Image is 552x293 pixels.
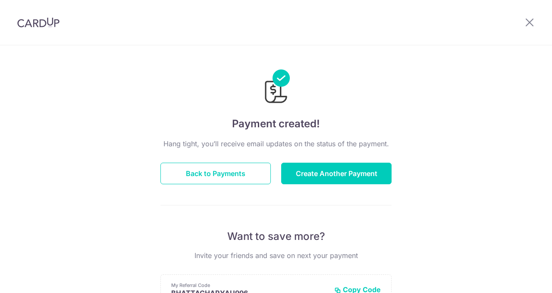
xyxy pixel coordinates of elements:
[281,163,392,184] button: Create Another Payment
[262,69,290,106] img: Payments
[160,139,392,149] p: Hang tight, you’ll receive email updates on the status of the payment.
[160,250,392,261] p: Invite your friends and save on next your payment
[171,282,327,289] p: My Referral Code
[160,163,271,184] button: Back to Payments
[160,230,392,243] p: Want to save more?
[160,116,392,132] h4: Payment created!
[17,17,60,28] img: CardUp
